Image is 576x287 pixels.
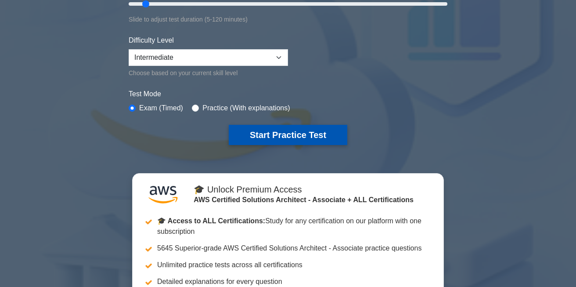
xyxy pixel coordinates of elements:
[129,68,288,78] div: Choose based on your current skill level
[139,103,183,113] label: Exam (Timed)
[129,89,447,99] label: Test Mode
[129,14,447,25] div: Slide to adjust test duration (5-120 minutes)
[129,35,174,46] label: Difficulty Level
[229,125,347,145] button: Start Practice Test
[202,103,290,113] label: Practice (With explanations)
